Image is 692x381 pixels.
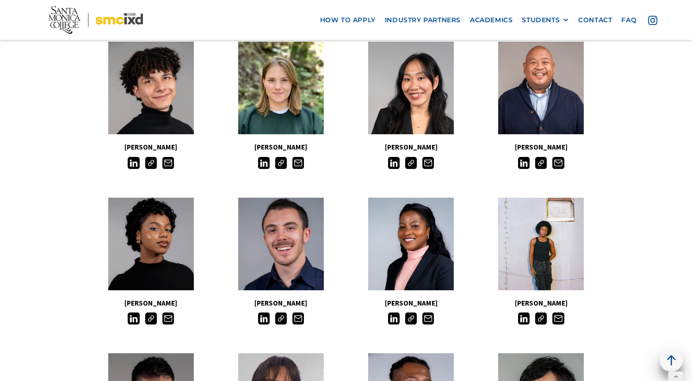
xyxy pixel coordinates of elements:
[49,6,143,34] img: Santa Monica College - SMC IxD logo
[465,12,517,29] a: Academics
[535,157,547,169] img: Link icon
[292,312,304,324] img: Email icon
[275,157,287,169] img: Link icon
[518,312,530,324] img: LinkedIn icon
[422,157,434,169] img: Email icon
[86,141,216,153] h5: [PERSON_NAME]
[258,312,270,324] img: LinkedIn icon
[275,312,287,324] img: Link icon
[315,12,380,29] a: how to apply
[535,312,547,324] img: Link icon
[518,157,530,169] img: LinkedIn icon
[128,157,139,169] img: LinkedIn icon
[145,312,157,324] img: Link icon
[522,16,569,24] div: STUDENTS
[388,157,400,169] img: LinkedIn icon
[128,312,139,324] img: LinkedIn icon
[258,157,270,169] img: LinkedIn icon
[388,312,400,324] img: LinkedIn icon
[405,312,417,324] img: Link icon
[660,349,683,372] a: back to top
[145,157,157,169] img: Link icon
[405,157,417,169] img: Link icon
[346,141,476,153] h5: [PERSON_NAME]
[522,16,560,24] div: STUDENTS
[162,157,174,169] img: Email icon
[346,297,476,309] h5: [PERSON_NAME]
[216,141,346,153] h5: [PERSON_NAME]
[86,297,216,309] h5: [PERSON_NAME]
[422,312,434,324] img: Email icon
[216,297,346,309] h5: [PERSON_NAME]
[552,312,564,324] img: Email icon
[552,157,564,169] img: Email icon
[380,12,465,29] a: industry partners
[617,12,641,29] a: faq
[162,312,174,324] img: Email icon
[476,297,606,309] h5: [PERSON_NAME]
[648,16,657,25] img: icon - instagram
[292,157,304,169] img: Email icon
[574,12,617,29] a: contact
[476,141,606,153] h5: [PERSON_NAME]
